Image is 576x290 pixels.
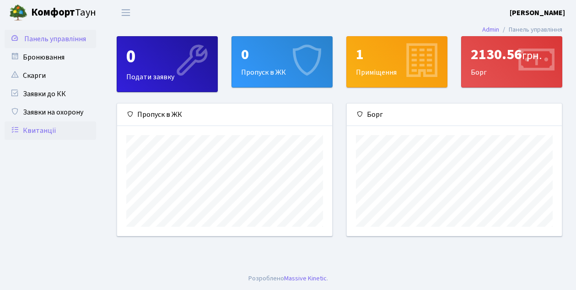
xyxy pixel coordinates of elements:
a: Бронювання [5,48,96,66]
div: Приміщення [347,37,447,87]
span: Таун [31,5,96,21]
a: Заявки до КК [5,85,96,103]
li: Панель управління [499,25,562,35]
button: Переключити навігацію [114,5,137,20]
a: Massive Kinetic [284,274,327,283]
img: logo.png [9,4,27,22]
div: 0 [241,46,323,63]
span: Панель управління [24,34,86,44]
a: [PERSON_NAME] [510,7,565,18]
div: Подати заявку [117,37,217,92]
a: 0Подати заявку [117,36,218,92]
a: Заявки на охорону [5,103,96,121]
div: Пропуск в ЖК [232,37,332,87]
a: Квитанції [5,121,96,140]
div: Розроблено . [248,274,328,284]
div: Пропуск в ЖК [117,104,332,126]
b: [PERSON_NAME] [510,8,565,18]
b: Комфорт [31,5,75,20]
div: 2130.56 [471,46,553,63]
nav: breadcrumb [468,20,576,39]
div: 1 [356,46,438,63]
div: Борг [347,104,562,126]
div: Борг [462,37,562,87]
a: 0Пропуск в ЖК [231,36,333,88]
a: 1Приміщення [346,36,447,88]
a: Скарги [5,66,96,85]
a: Admin [482,25,499,34]
a: Панель управління [5,30,96,48]
div: 0 [126,46,208,68]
